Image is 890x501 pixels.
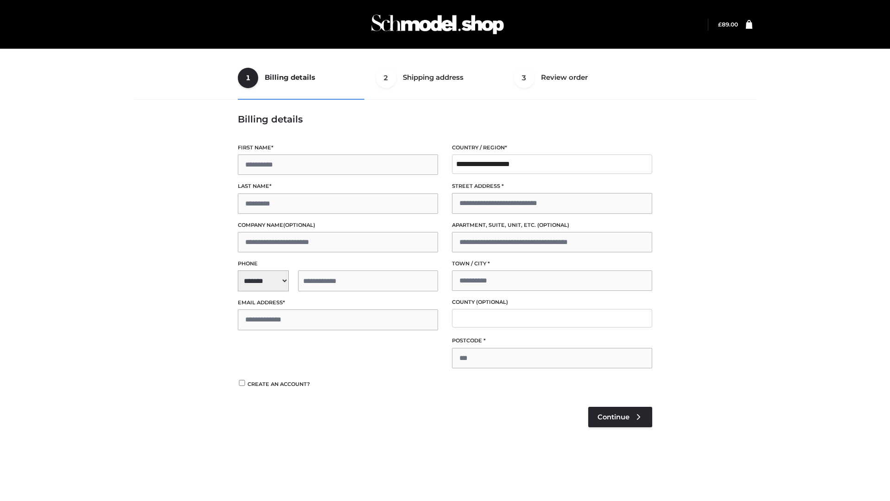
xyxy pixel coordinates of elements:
[452,336,652,345] label: Postcode
[283,222,315,228] span: (optional)
[718,21,738,28] bdi: 89.00
[476,299,508,305] span: (optional)
[238,380,246,386] input: Create an account?
[598,413,629,421] span: Continue
[537,222,569,228] span: (optional)
[452,298,652,307] label: County
[238,143,438,152] label: First name
[248,381,310,387] span: Create an account?
[238,259,438,268] label: Phone
[238,114,652,125] h3: Billing details
[718,21,722,28] span: £
[452,259,652,268] label: Town / City
[368,6,507,43] img: Schmodel Admin 964
[452,221,652,230] label: Apartment, suite, unit, etc.
[588,407,652,427] a: Continue
[238,182,438,191] label: Last name
[238,221,438,230] label: Company name
[238,298,438,307] label: Email address
[452,182,652,191] label: Street address
[718,21,738,28] a: £89.00
[452,143,652,152] label: Country / Region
